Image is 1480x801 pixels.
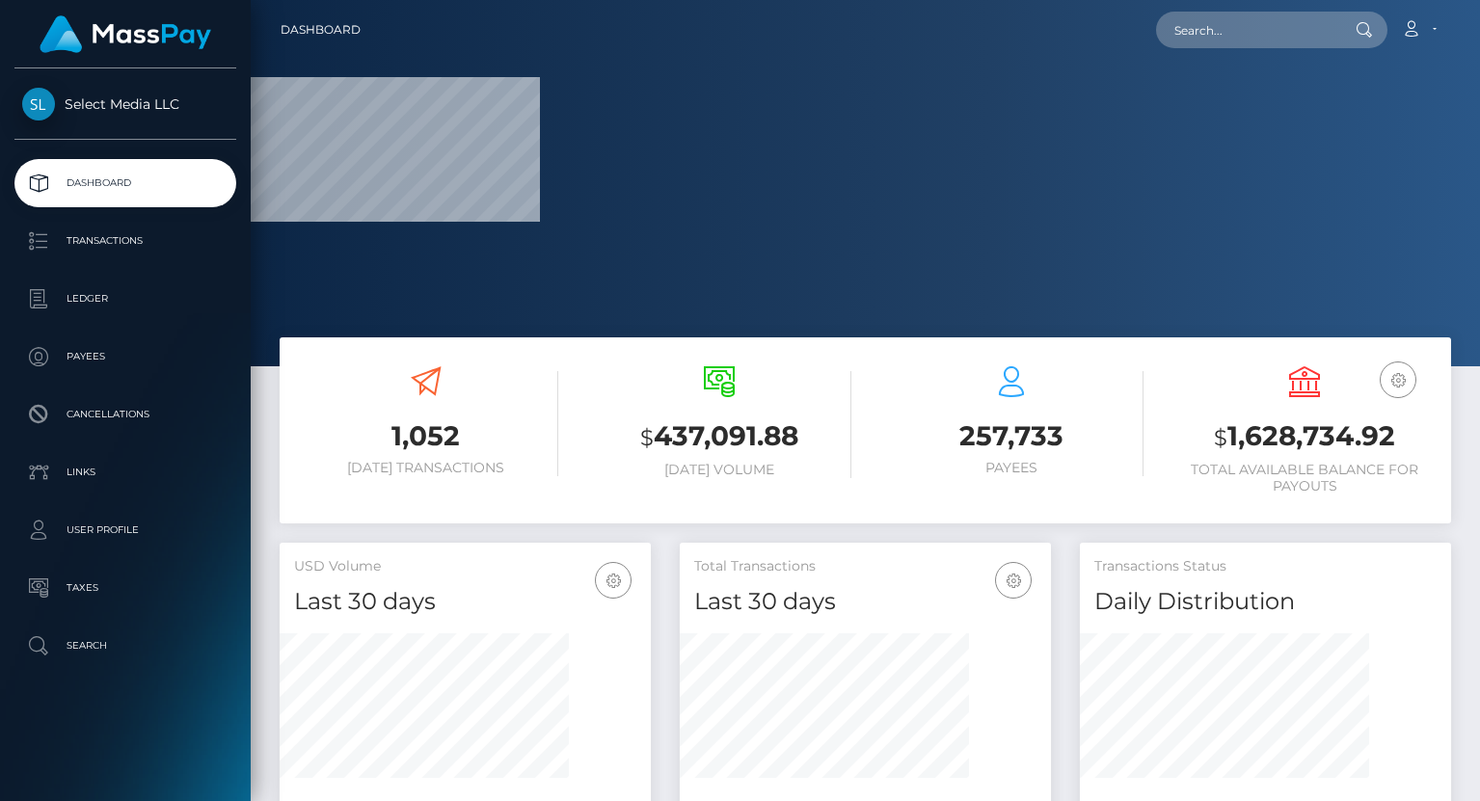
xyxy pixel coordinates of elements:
[694,585,1036,619] h4: Last 30 days
[294,585,636,619] h4: Last 30 days
[14,217,236,265] a: Transactions
[22,516,229,545] p: User Profile
[1214,424,1227,451] small: $
[14,275,236,323] a: Ledger
[1172,462,1437,494] h6: Total Available Balance for Payouts
[640,424,654,451] small: $
[14,333,236,381] a: Payees
[14,506,236,554] a: User Profile
[22,227,229,255] p: Transactions
[14,564,236,612] a: Taxes
[880,460,1144,476] h6: Payees
[1172,417,1437,457] h3: 1,628,734.92
[694,557,1036,576] h5: Total Transactions
[281,10,361,50] a: Dashboard
[1156,12,1337,48] input: Search...
[880,417,1144,455] h3: 257,733
[14,390,236,439] a: Cancellations
[294,557,636,576] h5: USD Volume
[294,417,558,455] h3: 1,052
[14,95,236,113] span: Select Media LLC
[22,458,229,487] p: Links
[22,284,229,313] p: Ledger
[22,169,229,198] p: Dashboard
[22,400,229,429] p: Cancellations
[22,342,229,371] p: Payees
[587,462,851,478] h6: [DATE] Volume
[587,417,851,457] h3: 437,091.88
[1094,557,1437,576] h5: Transactions Status
[40,15,211,53] img: MassPay Logo
[14,448,236,496] a: Links
[14,159,236,207] a: Dashboard
[22,574,229,602] p: Taxes
[1094,585,1437,619] h4: Daily Distribution
[22,88,55,120] img: Select Media LLC
[14,622,236,670] a: Search
[294,460,558,476] h6: [DATE] Transactions
[22,631,229,660] p: Search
